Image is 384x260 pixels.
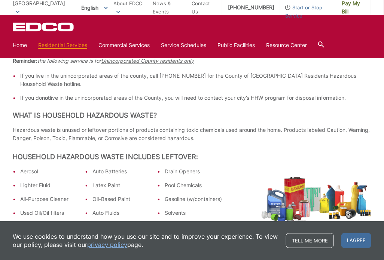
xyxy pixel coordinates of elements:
a: Service Schedules [161,41,206,49]
p: Hazardous waste is unused or leftover portions of products containing toxic chemicals used around... [13,126,371,142]
u: Unincorporated County residents only [101,58,194,64]
strong: Reminder: [13,58,37,64]
a: Residential Services [38,41,87,49]
li: If you do live in the unincorporated areas of the County, you will need to contact your city’s HH... [20,94,371,102]
p: We use cookies to understand how you use our site and to improve your experience. To view our pol... [13,232,278,249]
h2: What is Household Hazardous Waste? [13,111,371,120]
li: Aerosol [20,167,77,176]
li: Pool Chemicals [165,181,222,189]
li: If you live in the unincorporated areas of the county, call [PHONE_NUMBER] for the County of [GEO... [20,72,371,88]
img: hazardous-waste.png [261,177,371,225]
a: Public Facilities [217,41,255,49]
a: EDCD logo. Return to the homepage. [13,22,75,31]
li: Auto Fluids [92,209,150,217]
li: Lighter Fluid [20,181,77,189]
a: Home [13,41,27,49]
span: English [76,1,113,14]
a: Tell me more [286,233,334,248]
em: the following service is for [37,58,194,64]
strong: not [42,95,50,101]
li: Solvents [165,209,222,217]
a: privacy policy [87,241,127,249]
h2: Household Hazardous Waste Includes Leftover: [13,153,371,161]
a: Commercial Services [98,41,150,49]
li: Latex Paint [92,181,150,189]
li: Gasoline (w/containers) [165,195,222,203]
li: All-Purpose Cleaner [20,195,77,203]
li: Oil-Based Paint [92,195,150,203]
li: Used Oil/Oil filters [20,209,77,217]
li: Auto Batteries [92,167,150,176]
a: Resource Center [266,41,307,49]
li: Drain Openers [165,167,222,176]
